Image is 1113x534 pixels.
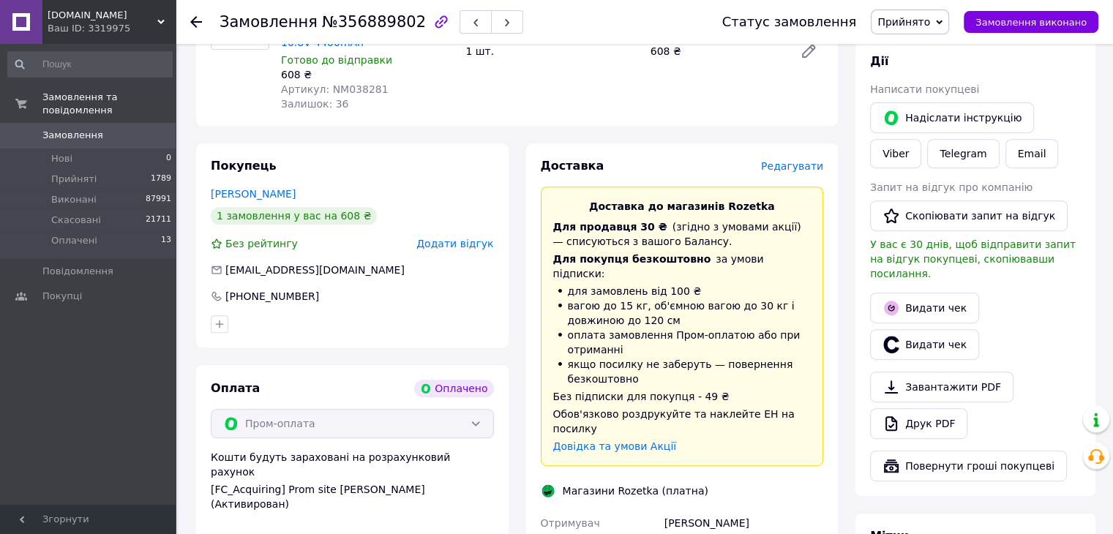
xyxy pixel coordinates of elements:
[870,54,888,68] span: Дії
[211,159,277,173] span: Покупець
[541,159,604,173] span: Доставка
[553,389,812,404] div: Без підписки для покупця - 49 ₴
[42,265,113,278] span: Повідомлення
[1005,139,1059,168] button: Email
[870,329,979,360] button: Видати чек
[460,41,644,61] div: 1 шт.
[51,152,72,165] span: Нові
[48,22,176,35] div: Ваш ID: 3319975
[645,41,788,61] div: 608 ₴
[220,13,318,31] span: Замовлення
[553,253,711,265] span: Для покупця безкоштовно
[870,372,1013,402] a: Завантажити PDF
[51,193,97,206] span: Виконані
[51,214,101,227] span: Скасовані
[877,16,930,28] span: Прийнято
[211,188,296,200] a: [PERSON_NAME]
[559,484,712,498] div: Магазини Rozetka (платна)
[211,207,377,225] div: 1 замовлення у вас на 608 ₴
[48,9,157,22] span: NotebookCell.com.ua
[761,160,823,172] span: Редагувати
[322,13,426,31] span: №356889802
[553,252,812,281] div: за умови підписки:
[553,440,677,452] a: Довідка та умови Акції
[146,193,171,206] span: 87991
[870,238,1076,279] span: У вас є 30 днів, щоб відправити запит на відгук покупцеві, скопіювавши посилання.
[870,200,1068,231] button: Скопіювати запит на відгук
[281,83,389,95] span: Артикул: NM038281
[42,129,103,142] span: Замовлення
[281,67,454,82] div: 608 ₴
[7,51,173,78] input: Пошук
[225,264,405,276] span: [EMAIL_ADDRESS][DOMAIN_NAME]
[870,451,1067,481] button: Повернути гроші покупцеві
[151,173,171,186] span: 1789
[553,284,812,298] li: для замовлень від 100 ₴
[870,83,979,95] span: Написати покупцеві
[146,214,171,227] span: 21711
[589,200,775,212] span: Доставка до магазинів Rozetka
[553,328,812,357] li: оплата замовлення Пром-оплатою або при отриманні
[870,181,1033,193] span: Запит на відгук про компанію
[42,290,82,303] span: Покупці
[722,15,857,29] div: Статус замовлення
[794,37,823,66] a: Редагувати
[553,298,812,328] li: вагою до 15 кг, об'ємною вагою до 30 кг і довжиною до 120 см
[42,91,176,117] span: Замовлення та повідомлення
[211,482,494,511] div: [FC_Acquiring] Prom site [PERSON_NAME] (Активирован)
[541,517,600,529] span: Отримувач
[553,357,812,386] li: якщо посилку не заберуть — повернення безкоштовно
[190,15,202,29] div: Повернутися назад
[870,408,967,439] a: Друк PDF
[51,234,97,247] span: Оплачені
[51,173,97,186] span: Прийняті
[964,11,1098,33] button: Замовлення виконано
[553,219,812,249] div: (згідно з умовами акції) — списуються з вашого Балансу.
[870,293,979,323] button: Видати чек
[414,380,493,397] div: Оплачено
[281,54,392,66] span: Готово до відправки
[927,139,999,168] a: Telegram
[553,221,667,233] span: Для продавця 30 ₴
[416,238,493,249] span: Додати відгук
[975,17,1087,28] span: Замовлення виконано
[211,450,494,511] div: Кошти будуть зараховані на розрахунковий рахунок
[870,102,1034,133] button: Надіслати інструкцію
[553,407,812,436] div: Обов'язково роздрукуйте та наклейте ЕН на посилку
[225,238,298,249] span: Без рейтингу
[166,152,171,165] span: 0
[281,98,348,110] span: Залишок: 36
[224,289,321,304] div: [PHONE_NUMBER]
[211,381,260,395] span: Оплата
[870,139,921,168] a: Viber
[161,234,171,247] span: 13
